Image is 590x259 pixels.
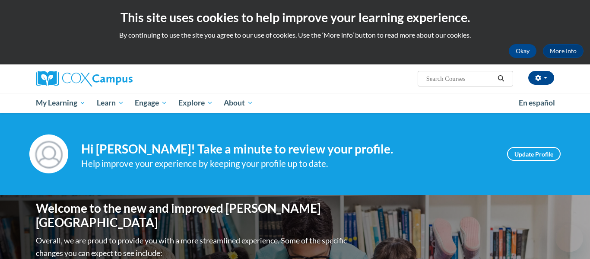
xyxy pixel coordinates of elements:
[129,93,173,113] a: Engage
[6,9,584,26] h2: This site uses cookies to help improve your learning experience.
[91,93,130,113] a: Learn
[519,98,555,107] span: En español
[36,98,86,108] span: My Learning
[543,44,584,58] a: More Info
[425,74,495,84] input: Search Courses
[36,71,133,86] img: Cox Campus
[555,224,583,252] iframe: Button to launch messaging window
[509,44,536,58] button: Okay
[6,30,584,40] p: By continuing to use the site you agree to our use of cookies. Use the ‘More info’ button to read...
[36,201,349,230] h1: Welcome to the new and improved [PERSON_NAME][GEOGRAPHIC_DATA]
[135,98,167,108] span: Engage
[178,98,213,108] span: Explore
[81,142,494,157] h4: Hi [PERSON_NAME]! Take a minute to review your profile.
[36,71,200,86] a: Cox Campus
[507,147,561,161] a: Update Profile
[224,98,253,108] span: About
[513,94,561,112] a: En español
[528,71,554,85] button: Account Settings
[219,93,259,113] a: About
[23,93,567,113] div: Main menu
[97,98,124,108] span: Learn
[30,93,91,113] a: My Learning
[81,157,494,171] div: Help improve your experience by keeping your profile up to date.
[29,134,68,173] img: Profile Image
[173,93,219,113] a: Explore
[495,74,508,84] button: Search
